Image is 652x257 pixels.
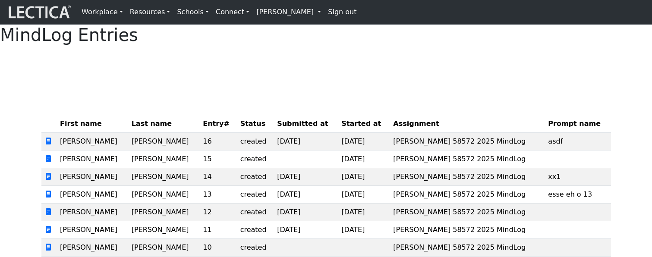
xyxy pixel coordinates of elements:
td: [DATE] [338,150,390,168]
td: 11 [199,221,236,239]
td: [PERSON_NAME] 58572 2025 MindLog [390,133,545,150]
td: created [237,150,274,168]
td: [PERSON_NAME] [128,204,200,221]
td: [PERSON_NAME] 58572 2025 MindLog [390,239,545,257]
td: 16 [199,133,236,150]
td: 10 [199,239,236,257]
a: Schools [173,3,212,21]
td: [PERSON_NAME] 58572 2025 MindLog [390,168,545,186]
th: Assignment [390,115,545,133]
a: [PERSON_NAME] [253,3,324,21]
td: [DATE] [274,204,338,221]
td: esse eh o 13 [545,186,611,204]
td: created [237,204,274,221]
td: [PERSON_NAME] [128,239,200,257]
td: 14 [199,168,236,186]
td: [PERSON_NAME] [128,133,200,150]
span: view [45,243,52,251]
td: [DATE] [274,133,338,150]
td: [PERSON_NAME] 58572 2025 MindLog [390,150,545,168]
span: view [45,137,52,145]
td: [PERSON_NAME] [128,168,200,186]
td: asdf [545,133,611,150]
th: Submitted at [274,115,338,133]
span: view [45,208,52,216]
td: created [237,239,274,257]
th: Started at [338,115,390,133]
td: [PERSON_NAME] [128,186,200,204]
td: 13 [199,186,236,204]
td: 15 [199,150,236,168]
td: [DATE] [274,221,338,239]
td: [PERSON_NAME] [57,221,128,239]
td: [PERSON_NAME] 58572 2025 MindLog [390,221,545,239]
span: view [45,190,52,198]
a: Resources [126,3,174,21]
a: Connect [212,3,253,21]
th: Entry# [199,115,236,133]
td: [PERSON_NAME] [57,204,128,221]
td: [PERSON_NAME] 58572 2025 MindLog [390,186,545,204]
span: view [45,172,52,181]
td: created [237,133,274,150]
td: xx1 [545,168,611,186]
td: 12 [199,204,236,221]
td: [PERSON_NAME] [57,186,128,204]
td: [DATE] [338,221,390,239]
span: view [45,155,52,163]
a: Workplace [78,3,126,21]
td: [DATE] [274,168,338,186]
td: [DATE] [338,204,390,221]
td: [PERSON_NAME] [128,150,200,168]
span: view [45,226,52,234]
th: First name [57,115,128,133]
th: Last name [128,115,200,133]
td: created [237,168,274,186]
td: [PERSON_NAME] [128,221,200,239]
td: [PERSON_NAME] 58572 2025 MindLog [390,204,545,221]
td: [PERSON_NAME] [57,168,128,186]
td: [DATE] [274,186,338,204]
img: lecticalive [6,4,71,20]
th: Status [237,115,274,133]
td: [DATE] [338,168,390,186]
td: created [237,221,274,239]
td: created [237,186,274,204]
td: [DATE] [338,133,390,150]
td: [DATE] [338,186,390,204]
td: [PERSON_NAME] [57,133,128,150]
td: [PERSON_NAME] [57,150,128,168]
a: Sign out [324,3,360,21]
td: [PERSON_NAME] [57,239,128,257]
th: Prompt name [545,115,611,133]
